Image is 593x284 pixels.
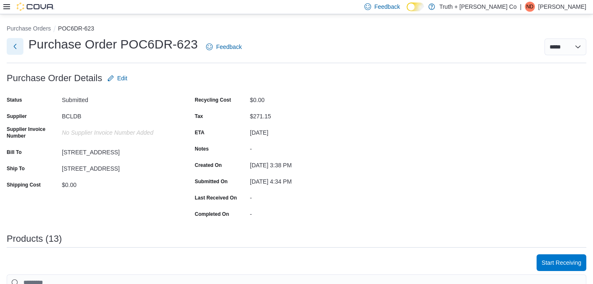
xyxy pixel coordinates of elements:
[104,70,131,87] button: Edit
[526,2,533,12] span: ND
[250,191,362,201] div: -
[374,3,400,11] span: Feedback
[7,149,22,156] label: Bill To
[203,38,245,55] a: Feedback
[117,74,127,82] span: Edit
[7,73,102,83] h3: Purchase Order Details
[62,110,174,120] div: BCLDB
[195,97,231,103] label: Recycling Cost
[62,126,174,136] div: No Supplier Invoice Number added
[250,110,362,120] div: $271.15
[250,207,362,217] div: -
[7,182,41,188] label: Shipping Cost
[439,2,517,12] p: Truth + [PERSON_NAME] Co
[250,142,362,152] div: -
[62,162,174,172] div: [STREET_ADDRESS]
[58,25,94,32] button: POC6DR-623
[538,2,586,12] p: [PERSON_NAME]
[7,234,62,244] h3: Products (13)
[525,2,535,12] div: Nick Dyas
[195,162,222,169] label: Created On
[17,3,54,11] img: Cova
[7,24,586,34] nav: An example of EuiBreadcrumbs
[195,146,209,152] label: Notes
[7,25,51,32] button: Purchase Orders
[195,129,204,136] label: ETA
[7,38,23,55] button: Next
[250,159,362,169] div: [DATE] 3:38 PM
[250,175,362,185] div: [DATE] 4:34 PM
[7,113,27,120] label: Supplier
[28,36,198,53] h1: Purchase Order POC6DR-623
[537,254,586,271] button: Start Receiving
[407,3,424,11] input: Dark Mode
[250,93,362,103] div: $0.00
[62,146,174,156] div: [STREET_ADDRESS]
[195,113,203,120] label: Tax
[195,178,228,185] label: Submitted On
[7,97,22,103] label: Status
[195,194,237,201] label: Last Received On
[7,126,59,139] label: Supplier Invoice Number
[520,2,522,12] p: |
[62,93,174,103] div: Submitted
[62,178,174,188] div: $0.00
[195,211,229,217] label: Completed On
[542,258,581,267] span: Start Receiving
[7,165,25,172] label: Ship To
[250,126,362,136] div: [DATE]
[216,43,242,51] span: Feedback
